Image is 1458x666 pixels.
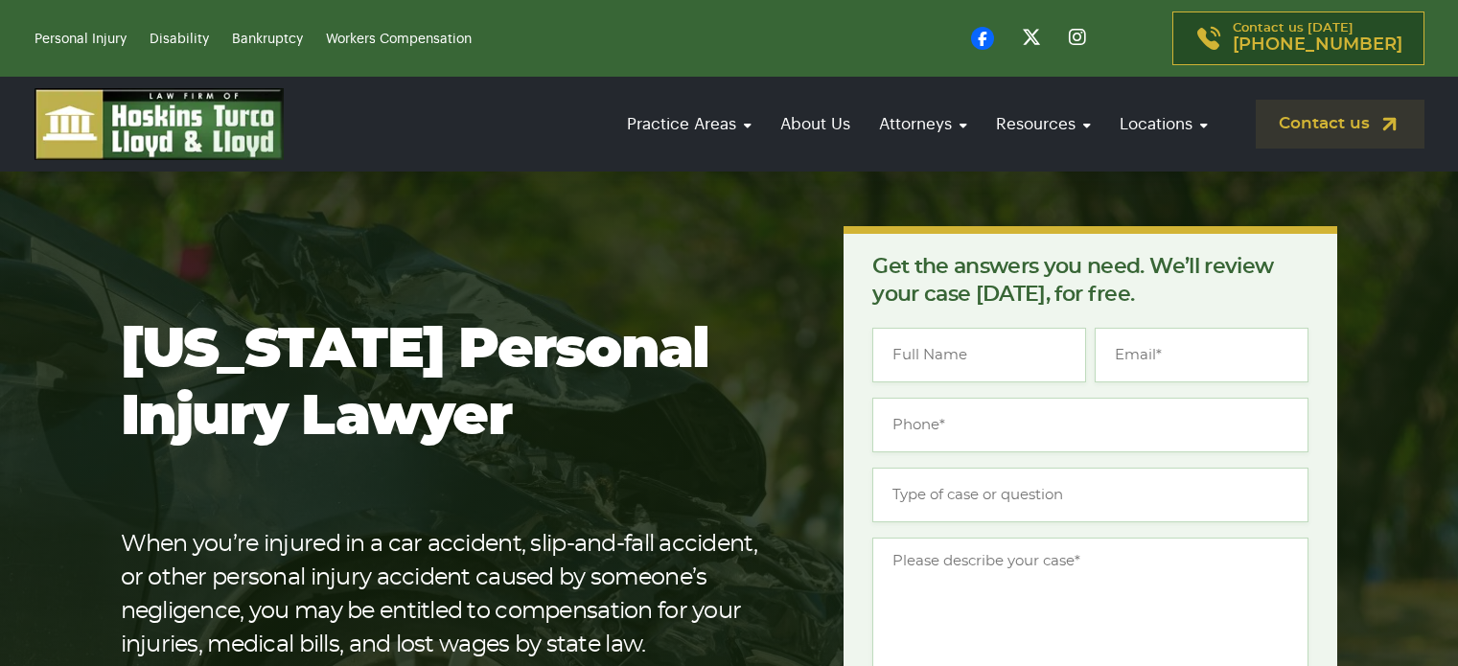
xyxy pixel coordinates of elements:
a: Contact us [1256,100,1424,149]
a: Workers Compensation [326,33,472,46]
input: Full Name [872,328,1086,382]
a: Bankruptcy [232,33,303,46]
input: Email* [1095,328,1308,382]
p: When you’re injured in a car accident, slip-and-fall accident, or other personal injury accident ... [121,528,783,662]
h1: [US_STATE] Personal Injury Lawyer [121,317,783,451]
a: Contact us [DATE][PHONE_NUMBER] [1172,11,1424,65]
a: Practice Areas [617,97,761,151]
a: About Us [771,97,860,151]
a: Personal Injury [35,33,127,46]
img: logo [35,88,284,160]
p: Contact us [DATE] [1233,22,1402,55]
a: Attorneys [869,97,977,151]
span: [PHONE_NUMBER] [1233,35,1402,55]
a: Locations [1110,97,1217,151]
p: Get the answers you need. We’ll review your case [DATE], for free. [872,253,1308,309]
input: Type of case or question [872,468,1308,522]
a: Resources [986,97,1100,151]
a: Disability [150,33,209,46]
input: Phone* [872,398,1308,452]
